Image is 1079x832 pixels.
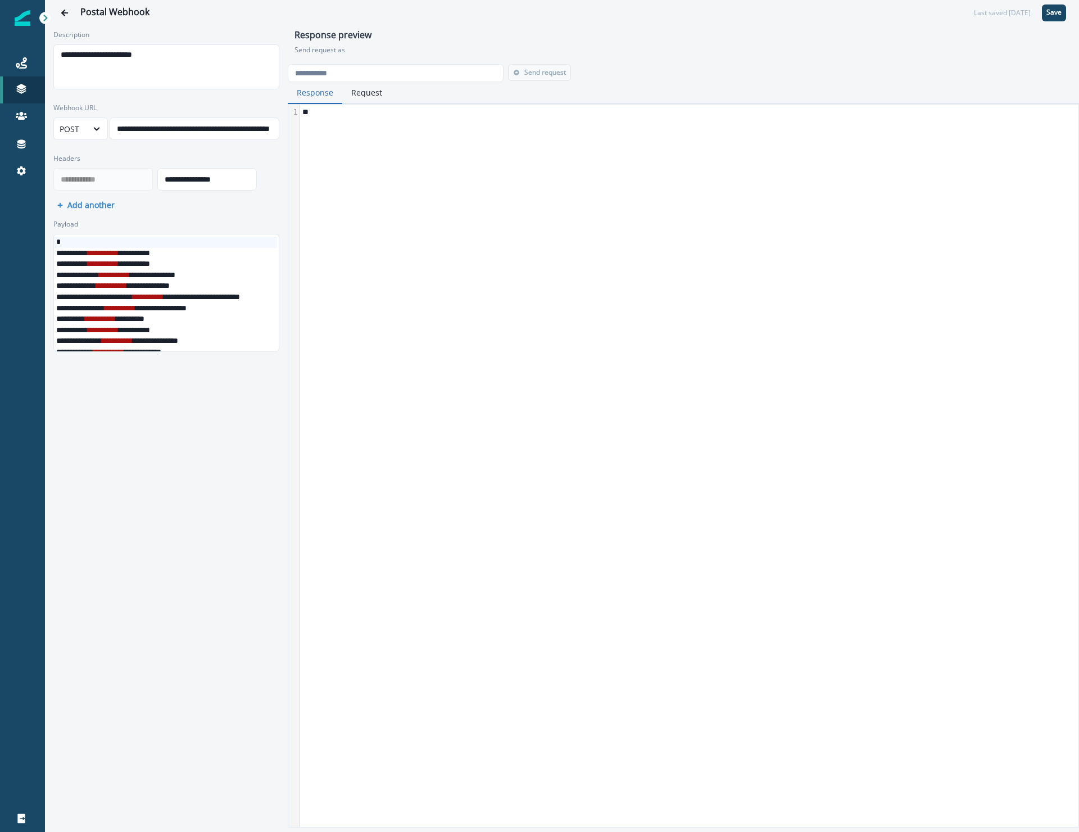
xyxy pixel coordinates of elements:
[294,45,1072,55] p: Send request as
[53,2,76,24] button: Go back
[974,8,1031,18] div: Last saved [DATE]
[508,64,571,81] button: Send request
[80,7,149,19] div: Postal Webhook
[524,69,566,76] p: Send request
[294,30,1072,45] h1: Response preview
[60,123,81,135] div: POST
[67,200,115,210] p: Add another
[288,82,342,104] button: Response
[53,219,273,229] label: Payload
[1046,8,1062,16] p: Save
[288,107,300,118] div: 1
[53,153,273,164] label: Headers
[53,103,273,113] label: Webhook URL
[57,200,115,210] button: Add another
[15,10,30,26] img: Inflection
[342,82,391,104] button: Request
[1042,4,1066,21] button: Save
[53,30,273,40] label: Description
